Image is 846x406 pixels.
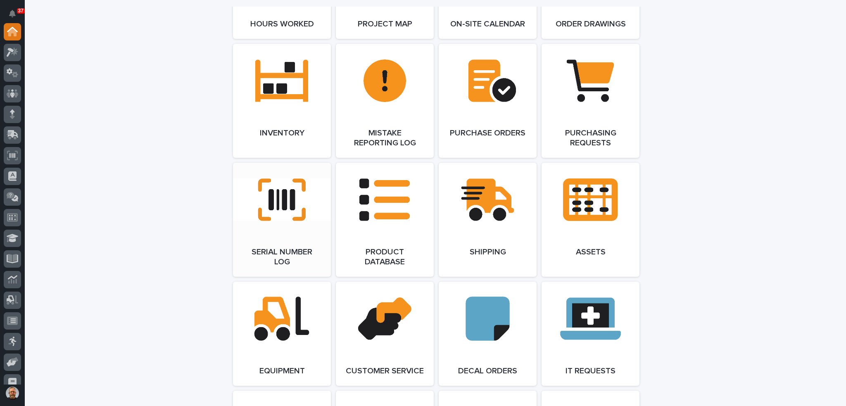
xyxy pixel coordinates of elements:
[233,163,331,277] a: Serial Number Log
[542,282,639,386] a: IT Requests
[439,282,537,386] a: Decal Orders
[336,282,434,386] a: Customer Service
[542,163,639,277] a: Assets
[336,44,434,158] a: Mistake Reporting Log
[18,8,24,14] p: 37
[10,10,21,23] div: Notifications37
[233,44,331,158] a: Inventory
[542,44,639,158] a: Purchasing Requests
[4,385,21,402] button: users-avatar
[439,163,537,277] a: Shipping
[233,282,331,386] a: Equipment
[4,5,21,22] button: Notifications
[336,163,434,277] a: Product Database
[439,44,537,158] a: Purchase Orders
